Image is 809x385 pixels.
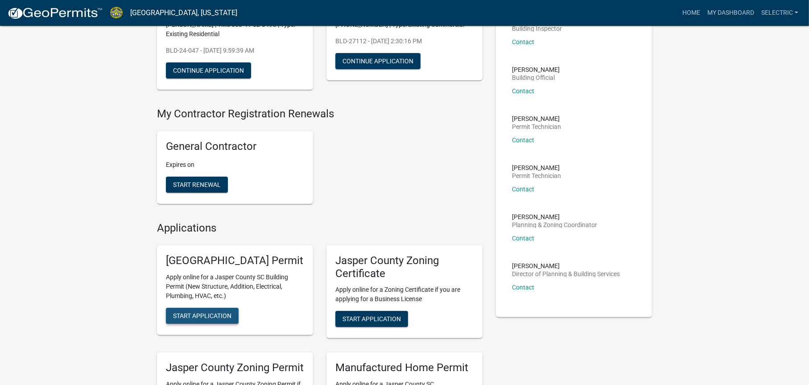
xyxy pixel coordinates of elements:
[512,214,597,220] p: [PERSON_NAME]
[173,181,221,188] span: Start Renewal
[512,38,534,46] a: Contact
[512,87,534,95] a: Contact
[335,37,474,46] p: BLD-27112 - [DATE] 2:30:16 PM
[343,315,401,323] span: Start Application
[335,254,474,280] h5: Jasper County Zoning Certificate
[335,285,474,304] p: Apply online for a Zoning Certificate if you are applying for a Business License
[157,108,483,120] h4: My Contractor Registration Renewals
[166,361,304,374] h5: Jasper County Zoning Permit
[512,284,534,291] a: Contact
[166,140,304,153] h5: General Contractor
[512,137,534,144] a: Contact
[512,222,597,228] p: Planning & Zoning Coordinator
[166,273,304,301] p: Apply online for a Jasper County SC Building Permit (New Structure, Addition, Electrical, Plumbin...
[512,235,534,242] a: Contact
[130,5,237,21] a: [GEOGRAPHIC_DATA], [US_STATE]
[173,312,231,319] span: Start Application
[512,75,560,81] p: Building Official
[512,263,620,269] p: [PERSON_NAME]
[166,46,304,55] p: BLD-24-047 - [DATE] 9:59:39 AM
[166,308,239,324] button: Start Application
[512,173,561,179] p: Permit Technician
[335,53,421,69] button: Continue Application
[512,165,561,171] p: [PERSON_NAME]
[512,124,561,130] p: Permit Technician
[679,4,704,21] a: Home
[166,62,251,79] button: Continue Application
[157,108,483,211] wm-registration-list-section: My Contractor Registration Renewals
[704,4,758,21] a: My Dashboard
[166,177,228,193] button: Start Renewal
[166,160,304,170] p: Expires on
[335,361,474,374] h5: Manufactured Home Permit
[512,186,534,193] a: Contact
[335,311,408,327] button: Start Application
[758,4,802,21] a: Selectric
[512,116,561,122] p: [PERSON_NAME]
[512,25,562,32] p: Building Inspector
[157,222,483,235] h4: Applications
[166,254,304,267] h5: [GEOGRAPHIC_DATA] Permit
[512,66,560,73] p: [PERSON_NAME]
[110,7,123,19] img: Jasper County, South Carolina
[512,271,620,277] p: Director of Planning & Building Services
